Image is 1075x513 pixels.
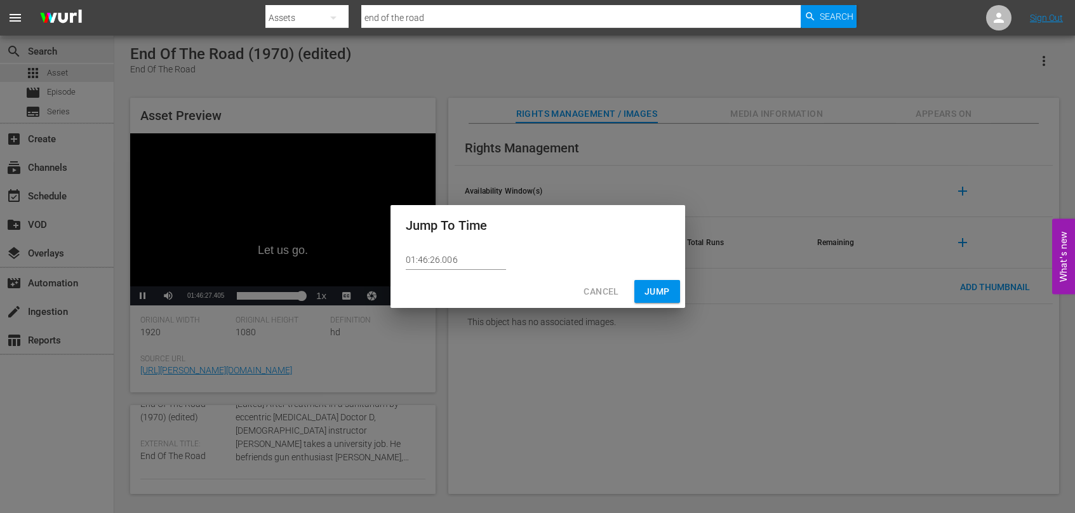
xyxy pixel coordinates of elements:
[644,284,670,300] span: Jump
[1052,219,1075,295] button: Open Feedback Widget
[8,10,23,25] span: menu
[30,3,91,33] img: ans4CAIJ8jUAAAAAAAAAAAAAAAAAAAAAAAAgQb4GAAAAAAAAAAAAAAAAAAAAAAAAJMjXAAAAAAAAAAAAAAAAAAAAAAAAgAT5G...
[406,215,670,236] h2: Jump To Time
[1030,13,1063,23] a: Sign Out
[820,5,853,28] span: Search
[584,284,618,300] span: Cancel
[573,280,629,303] button: Cancel
[634,280,680,303] button: Jump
